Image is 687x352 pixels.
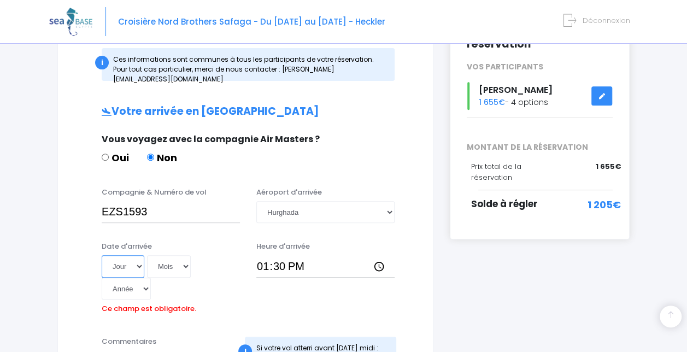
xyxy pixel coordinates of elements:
[102,154,109,161] input: Oui
[471,197,538,210] span: Solde à régler
[256,241,310,252] label: Heure d'arrivée
[102,241,152,252] label: Date d'arrivée
[102,150,129,165] label: Oui
[102,187,207,198] label: Compagnie & Numéro de vol
[588,197,621,212] span: 1 205€
[459,61,621,73] div: VOS PARTICIPANTS
[459,82,621,110] div: - 4 options
[583,15,630,26] span: Déconnexion
[147,150,177,165] label: Non
[118,16,385,27] span: Croisière Nord Brothers Safaga - Du [DATE] au [DATE] - Heckler
[459,142,621,153] span: MONTANT DE LA RÉSERVATION
[102,48,395,81] div: Ces informations sont communes à tous les participants de votre réservation. Pour tout cas partic...
[479,97,505,108] span: 1 655€
[147,154,154,161] input: Non
[102,133,320,145] span: Vous voyagez avec la compagnie Air Masters ?
[256,187,322,198] label: Aéroport d'arrivée
[467,26,613,51] h2: Récapitulatif de votre réservation
[80,105,411,118] h2: Votre arrivée en [GEOGRAPHIC_DATA]
[95,56,109,69] div: i
[479,84,553,96] span: [PERSON_NAME]
[102,300,196,314] label: Ce champ est obligatoire.
[102,336,156,347] label: Commentaires
[471,161,521,183] span: Prix total de la réservation
[596,161,621,172] span: 1 655€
